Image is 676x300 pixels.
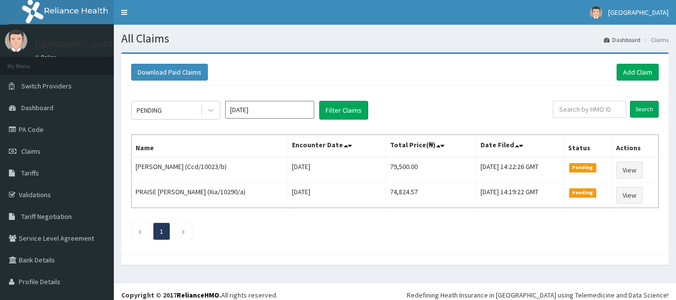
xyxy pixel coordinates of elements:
[132,135,288,158] th: Name
[132,157,288,183] td: [PERSON_NAME] (Ccd/10023/b)
[138,227,142,236] a: Previous page
[21,147,41,156] span: Claims
[477,183,564,208] td: [DATE] 14:19:22 GMT
[288,135,386,158] th: Encounter Date
[616,187,643,204] a: View
[181,227,186,236] a: Next page
[121,291,221,300] strong: Copyright © 2017 .
[386,157,477,183] td: 79,500.00
[21,212,72,221] span: Tariff Negotiation
[477,157,564,183] td: [DATE] 14:22:26 GMT
[121,32,669,45] h1: All Claims
[477,135,564,158] th: Date Filed
[225,101,314,119] input: Select Month and Year
[21,82,72,90] span: Switch Providers
[386,183,477,208] td: 74,824.57
[608,8,669,17] span: [GEOGRAPHIC_DATA]
[616,162,643,178] a: View
[553,101,627,118] input: Search by HMO ID
[288,183,386,208] td: [DATE]
[5,30,27,52] img: User Image
[604,36,640,44] a: Dashboard
[617,64,659,81] a: Add Claim
[21,103,53,112] span: Dashboard
[319,101,368,120] button: Filter Claims
[590,6,602,19] img: User Image
[132,183,288,208] td: PRAISE [PERSON_NAME] (Xia/10290/a)
[569,163,596,172] span: Pending
[569,188,596,197] span: Pending
[131,64,208,81] button: Download Paid Claims
[641,36,669,44] li: Claims
[564,135,612,158] th: Status
[407,290,669,300] div: Redefining Heath Insurance in [GEOGRAPHIC_DATA] using Telemedicine and Data Science!
[35,54,58,61] a: Online
[630,101,659,118] input: Search
[137,105,162,115] div: PENDING
[612,135,659,158] th: Actions
[35,40,116,49] p: [GEOGRAPHIC_DATA]
[21,169,39,177] span: Tariffs
[160,227,163,236] a: Page 1 is your current page
[288,157,386,183] td: [DATE]
[386,135,477,158] th: Total Price(₦)
[177,291,219,300] a: RelianceHMO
